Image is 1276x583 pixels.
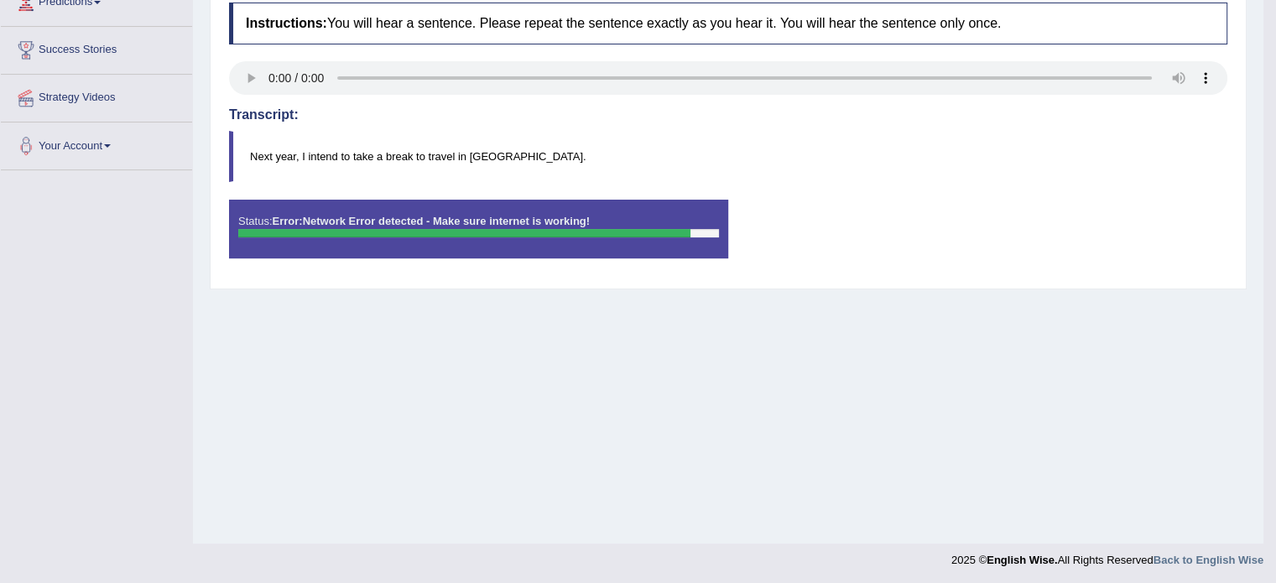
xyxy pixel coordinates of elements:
[1,122,192,164] a: Your Account
[229,131,1227,182] blockquote: Next year, I intend to take a break to travel in [GEOGRAPHIC_DATA].
[1,27,192,69] a: Success Stories
[987,554,1057,566] strong: English Wise.
[229,3,1227,44] h4: You will hear a sentence. Please repeat the sentence exactly as you hear it. You will hear the se...
[1,75,192,117] a: Strategy Videos
[229,200,728,258] div: Status:
[229,107,1227,122] h4: Transcript:
[951,544,1263,568] div: 2025 © All Rights Reserved
[272,215,590,227] strong: Network Error detected - Make sure internet is working!
[272,215,302,227] strong: Error:
[1154,554,1263,566] a: Back to English Wise
[246,16,327,30] b: Instructions:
